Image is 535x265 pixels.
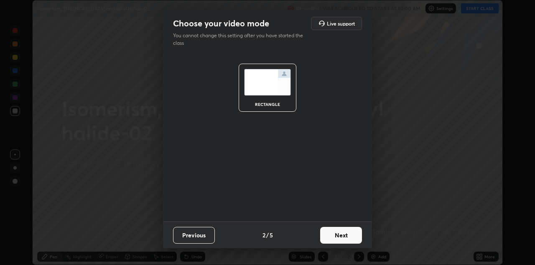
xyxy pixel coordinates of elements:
[270,231,273,239] h4: 5
[251,102,284,106] div: rectangle
[327,21,355,26] h5: Live support
[266,231,269,239] h4: /
[262,231,265,239] h4: 2
[173,18,269,29] h2: Choose your video mode
[173,32,308,47] p: You cannot change this setting after you have started the class
[173,227,215,244] button: Previous
[244,69,291,95] img: normalScreenIcon.ae25ed63.svg
[320,227,362,244] button: Next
